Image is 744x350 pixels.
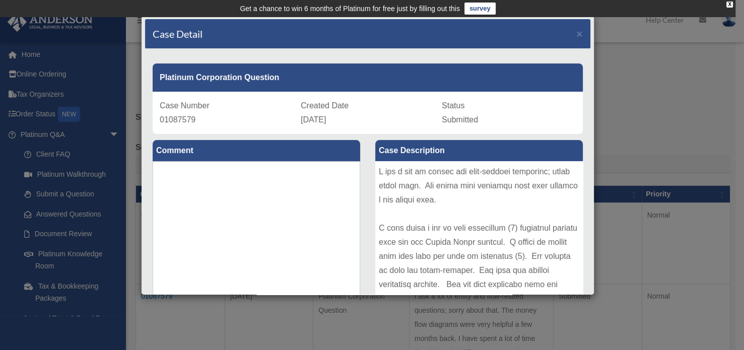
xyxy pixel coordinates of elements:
[301,101,349,110] span: Created Date
[240,3,460,15] div: Get a chance to win 6 months of Platinum for free just by filling out this
[375,161,583,312] div: L ips d sit am consec adi elit-seddoei temporinc; utlab etdol magn. Ali enima mini veniamqu nost ...
[153,140,360,161] label: Comment
[301,115,326,124] span: [DATE]
[153,63,583,92] div: Platinum Corporation Question
[160,115,195,124] span: 01087579
[726,2,733,8] div: close
[442,101,464,110] span: Status
[153,27,202,41] h4: Case Detail
[160,101,210,110] span: Case Number
[464,3,496,15] a: survey
[576,28,583,39] button: Close
[442,115,478,124] span: Submitted
[576,28,583,39] span: ×
[375,140,583,161] label: Case Description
